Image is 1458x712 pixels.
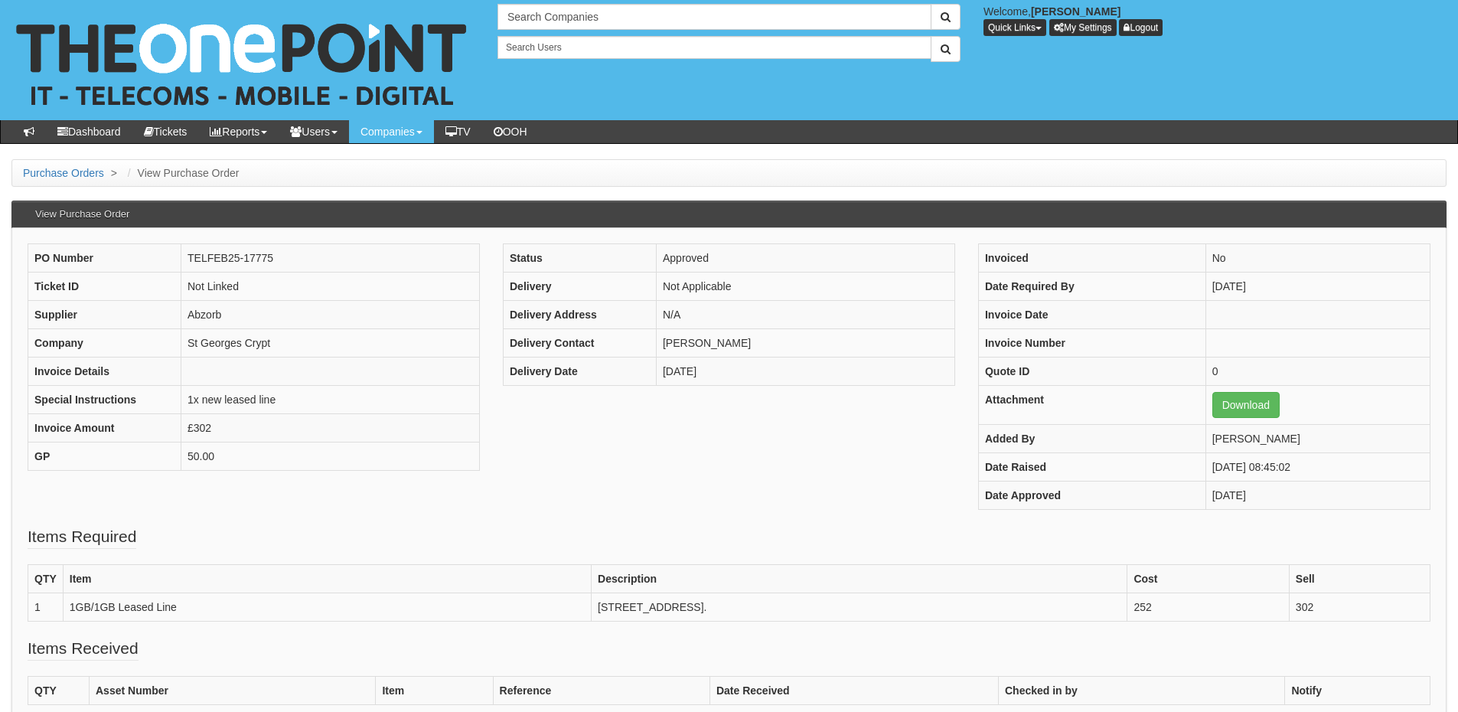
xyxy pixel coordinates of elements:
a: My Settings [1049,19,1117,36]
th: GP [28,442,181,470]
th: Item [63,564,591,593]
legend: Items Received [28,637,139,661]
td: N/A [656,300,954,328]
th: Ticket ID [28,272,181,300]
th: Status [503,243,656,272]
a: Download [1212,392,1280,418]
a: Tickets [132,120,199,143]
input: Search Companies [497,4,931,30]
input: Search Users [497,36,931,59]
th: Invoice Details [28,357,181,385]
a: Companies [349,120,434,143]
td: No [1205,243,1430,272]
button: Quick Links [983,19,1046,36]
th: Quote ID [978,357,1205,385]
th: Checked in by [998,676,1284,704]
a: Purchase Orders [23,167,104,179]
th: PO Number [28,243,181,272]
td: 1 [28,593,64,621]
td: [DATE] [1205,272,1430,300]
th: Invoice Number [978,328,1205,357]
th: Reference [493,676,709,704]
td: 1x new leased line [181,385,480,413]
div: Welcome, [972,4,1458,36]
td: 302 [1289,593,1430,621]
td: [STREET_ADDRESS]. [592,593,1127,621]
th: Supplier [28,300,181,328]
th: Invoice Date [978,300,1205,328]
th: Delivery Date [503,357,656,385]
b: [PERSON_NAME] [1031,5,1120,18]
th: Item [376,676,493,704]
th: Date Received [709,676,998,704]
th: Date Approved [978,481,1205,509]
th: Description [592,564,1127,593]
td: TELFEB25-17775 [181,243,480,272]
th: Delivery Address [503,300,656,328]
td: 0 [1205,357,1430,385]
span: > [107,167,121,179]
h3: View Purchase Order [28,201,137,227]
a: TV [434,120,482,143]
td: Not Applicable [656,272,954,300]
th: QTY [28,564,64,593]
th: Sell [1289,564,1430,593]
td: [DATE] 08:45:02 [1205,452,1430,481]
a: OOH [482,120,539,143]
td: 252 [1127,593,1289,621]
legend: Items Required [28,525,136,549]
th: Special Instructions [28,385,181,413]
td: 50.00 [181,442,480,470]
th: Attachment [978,385,1205,424]
th: Delivery [503,272,656,300]
a: Users [279,120,349,143]
td: [PERSON_NAME] [1205,424,1430,452]
td: Not Linked [181,272,480,300]
th: Added By [978,424,1205,452]
td: [DATE] [1205,481,1430,509]
th: Delivery Contact [503,328,656,357]
th: Date Required By [978,272,1205,300]
td: Abzorb [181,300,480,328]
li: View Purchase Order [124,165,240,181]
th: Asset Number [90,676,376,704]
th: Cost [1127,564,1289,593]
th: Invoiced [978,243,1205,272]
a: Reports [198,120,279,143]
a: Logout [1119,19,1163,36]
th: Company [28,328,181,357]
th: Date Raised [978,452,1205,481]
td: £302 [181,413,480,442]
a: Dashboard [46,120,132,143]
th: Notify [1285,676,1430,704]
th: Invoice Amount [28,413,181,442]
td: 1GB/1GB Leased Line [63,593,591,621]
td: [PERSON_NAME] [656,328,954,357]
td: St Georges Crypt [181,328,480,357]
td: Approved [656,243,954,272]
td: [DATE] [656,357,954,385]
th: QTY [28,676,90,704]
